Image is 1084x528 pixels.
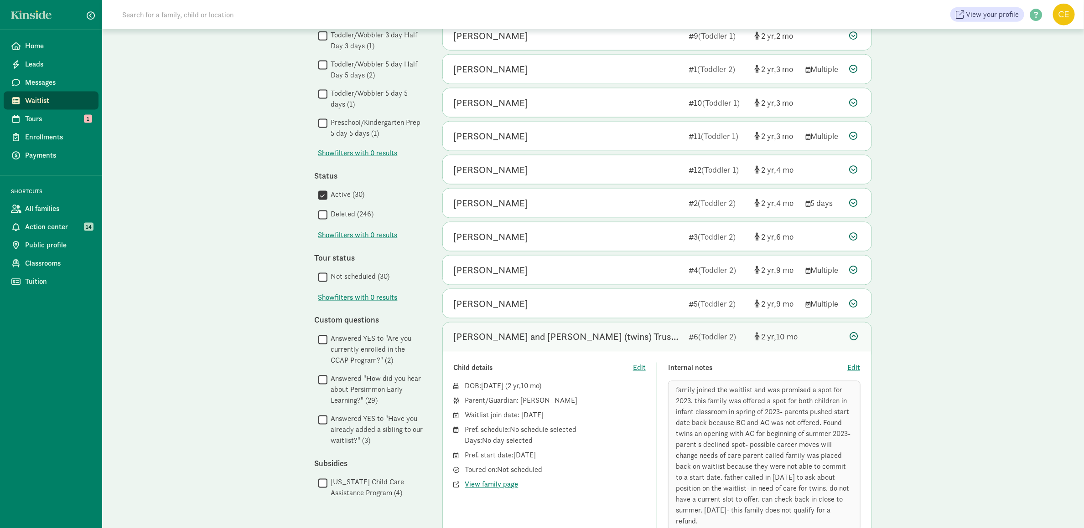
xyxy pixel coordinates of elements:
[689,231,747,243] div: 3
[689,130,747,142] div: 11
[777,97,794,108] span: 3
[848,363,861,374] button: Edit
[4,128,99,146] a: Enrollments
[454,230,529,244] div: Libby S
[755,264,799,276] div: [object Object]
[806,63,842,75] div: Multiple
[689,297,747,310] div: 5
[762,332,777,342] span: 2
[777,164,794,175] span: 4
[4,272,99,291] a: Tuition
[762,298,777,309] span: 2
[777,298,794,309] span: 9
[25,113,91,124] span: Tours
[1038,484,1084,528] iframe: Chat Widget
[762,31,777,41] span: 2
[327,30,424,51] label: Toddler/Wobbler 3 day Half Day 3 days (1)
[689,30,747,42] div: 9
[454,96,529,110] div: Quintin Tyrie
[755,30,799,42] div: [object Object]
[762,97,777,108] span: 2
[454,163,529,177] div: Leah Raney
[698,231,736,242] span: (Toddler 2)
[454,330,682,344] div: Clara and Margot (twins) Trusty/Ross
[777,131,794,141] span: 3
[25,59,91,70] span: Leads
[454,129,529,144] div: Anastasia Slason
[327,477,424,499] label: [US_STATE] Child Care Assistance Program (4)
[25,221,91,232] span: Action center
[318,292,398,303] span: Show filters with 0 results
[689,197,747,209] div: 2
[465,479,519,490] button: View family page
[699,265,736,275] span: (Toddler 2)
[25,150,91,161] span: Payments
[777,265,794,275] span: 9
[633,363,646,374] button: Edit
[25,77,91,88] span: Messages
[318,292,398,303] button: Showfilters with 0 results
[315,457,424,470] div: Subsidies
[755,164,799,176] div: [object Object]
[701,131,739,141] span: (Toddler 1)
[777,332,798,342] span: 10
[755,97,799,109] div: [object Object]
[755,63,799,75] div: [object Object]
[4,236,99,254] a: Public profile
[318,230,398,241] span: Show filters with 0 results
[755,197,799,209] div: [object Object]
[698,198,736,208] span: (Toddler 2)
[25,41,91,51] span: Home
[454,196,529,210] div: Felix Ferzli
[689,164,747,176] div: 12
[950,7,1024,22] a: View your profile
[454,363,633,374] div: Child details
[4,37,99,55] a: Home
[25,240,91,251] span: Public profile
[4,73,99,92] a: Messages
[762,131,777,141] span: 2
[4,92,99,110] a: Waitlist
[777,231,794,242] span: 6
[806,297,842,310] div: Multiple
[703,97,740,108] span: (Toddler 1)
[699,332,736,342] span: (Toddler 2)
[327,88,424,110] label: Toddler/Wobbler 5 day 5 days (1)
[84,223,93,231] span: 14
[762,198,777,208] span: 2
[327,117,424,139] label: Preschool/Kindergarten Prep 5 day 5 days (1)
[4,110,99,128] a: Tours 1
[777,64,794,74] span: 3
[318,148,398,159] span: Show filters with 0 results
[755,231,799,243] div: [object Object]
[318,230,398,241] button: Showfilters with 0 results
[327,374,424,406] label: Answered "How did you hear about Persimmon Early Learning?" (29)
[482,381,504,391] span: [DATE]
[117,5,373,24] input: Search for a family, child or location
[327,59,424,81] label: Toddler/Wobbler 5 day Half Day 5 days (2)
[777,198,794,208] span: 4
[327,271,390,282] label: Not scheduled (30)
[327,189,365,200] label: Active (30)
[327,209,374,220] label: Deleted (246)
[327,333,424,366] label: Answered YES to "Are you currently enrolled in the CCAP Program?" (2)
[315,169,424,182] div: Status
[4,218,99,236] a: Action center 14
[465,410,646,421] div: Waitlist join date: [DATE]
[4,146,99,164] a: Payments
[702,164,739,175] span: (Toddler 1)
[25,95,91,106] span: Waitlist
[762,64,777,74] span: 2
[689,331,747,343] div: 6
[454,263,529,277] div: Matthew Barthelemy
[4,55,99,73] a: Leads
[689,63,747,75] div: 1
[806,264,842,276] div: Multiple
[454,297,529,311] div: Jack Kopelove
[327,414,424,446] label: Answered YES to "Have you already added a sibling to our waitlist?" (3)
[454,29,529,43] div: Elsie Mae Schmeisser
[699,31,736,41] span: (Toddler 1)
[762,164,777,175] span: 2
